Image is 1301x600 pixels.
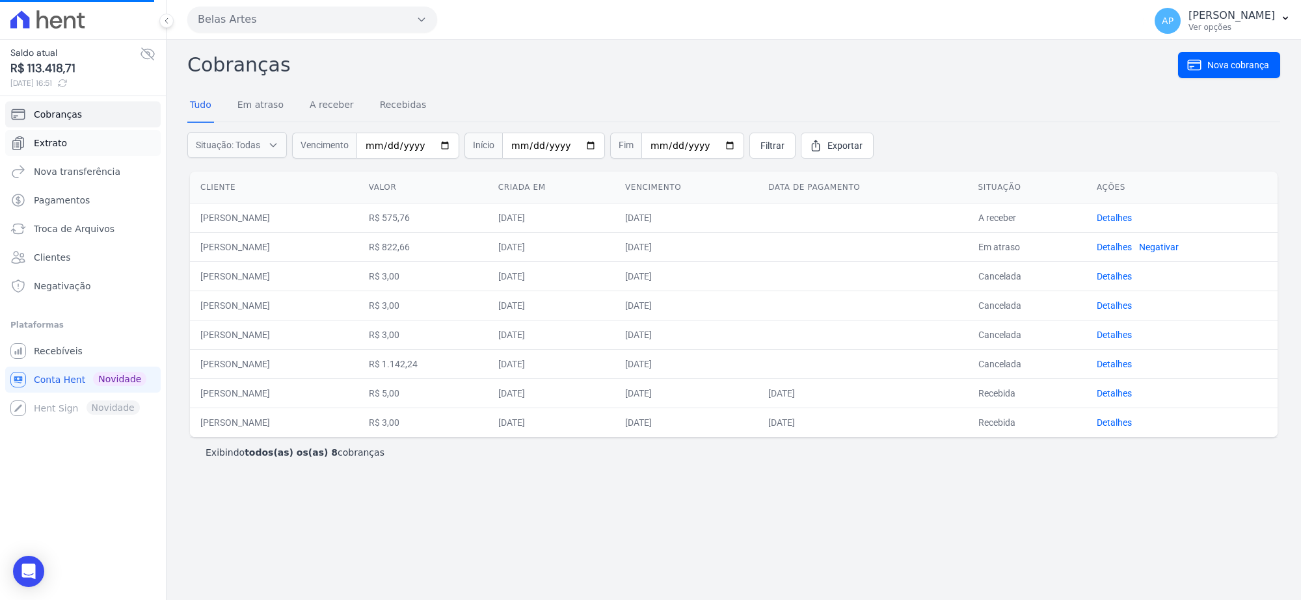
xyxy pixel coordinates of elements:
th: Criada em [488,172,615,203]
span: [DATE] 16:51 [10,77,140,89]
b: todos(as) os(as) 8 [245,447,338,458]
span: Recebíveis [34,345,83,358]
span: R$ 113.418,71 [10,60,140,77]
span: Exportar [827,139,863,152]
span: Fim [610,133,641,159]
a: Filtrar [749,133,796,159]
td: [PERSON_NAME] [190,408,358,437]
td: [PERSON_NAME] [190,349,358,378]
span: Nova cobrança [1207,59,1269,72]
th: Data de pagamento [758,172,967,203]
span: Negativação [34,280,91,293]
button: Situação: Todas [187,132,287,158]
span: Extrato [34,137,67,150]
td: Cancelada [968,320,1086,349]
td: R$ 3,00 [358,291,488,320]
a: Detalhes [1097,213,1132,223]
td: [DATE] [615,378,758,408]
a: Tudo [187,89,214,123]
td: Cancelada [968,349,1086,378]
td: [PERSON_NAME] [190,232,358,261]
span: Saldo atual [10,46,140,60]
td: R$ 3,00 [358,408,488,437]
td: [DATE] [488,320,615,349]
span: Pagamentos [34,194,90,207]
span: Conta Hent [34,373,85,386]
td: R$ 3,00 [358,320,488,349]
td: [DATE] [615,291,758,320]
td: [DATE] [615,232,758,261]
p: Ver opções [1188,22,1275,33]
a: Negativação [5,273,161,299]
td: R$ 3,00 [358,261,488,291]
span: Nova transferência [34,165,120,178]
td: [DATE] [488,261,615,291]
td: A receber [968,203,1086,232]
a: Detalhes [1097,242,1132,252]
td: [DATE] [488,203,615,232]
td: [DATE] [758,408,967,437]
a: Negativar [1139,242,1179,252]
a: Nova cobrança [1178,52,1280,78]
td: Em atraso [968,232,1086,261]
h2: Cobranças [187,50,1178,79]
td: [DATE] [488,378,615,408]
td: R$ 575,76 [358,203,488,232]
th: Situação [968,172,1086,203]
td: R$ 1.142,24 [358,349,488,378]
td: [DATE] [615,261,758,291]
td: [DATE] [615,203,758,232]
span: Situação: Todas [196,138,260,151]
p: [PERSON_NAME] [1188,9,1275,22]
button: Belas Artes [187,7,437,33]
td: [PERSON_NAME] [190,320,358,349]
a: Exportar [801,133,874,159]
a: Em atraso [235,89,286,123]
td: [DATE] [615,349,758,378]
span: Vencimento [292,133,356,159]
span: Início [464,133,502,159]
td: R$ 5,00 [358,378,488,408]
td: [DATE] [488,291,615,320]
span: AP [1162,16,1174,25]
th: Ações [1086,172,1278,203]
a: Recebíveis [5,338,161,364]
a: Detalhes [1097,359,1132,369]
td: [DATE] [615,320,758,349]
a: Conta Hent Novidade [5,367,161,393]
td: Cancelada [968,291,1086,320]
a: Detalhes [1097,417,1132,428]
th: Vencimento [615,172,758,203]
td: Recebida [968,408,1086,437]
td: [PERSON_NAME] [190,378,358,408]
td: [DATE] [615,408,758,437]
span: Troca de Arquivos [34,222,114,235]
td: [PERSON_NAME] [190,203,358,232]
a: Detalhes [1097,271,1132,281]
span: Clientes [34,251,70,264]
div: Plataformas [10,317,155,333]
a: Detalhes [1097,388,1132,398]
button: AP [PERSON_NAME] Ver opções [1144,3,1301,39]
a: Detalhes [1097,300,1132,311]
td: Recebida [968,378,1086,408]
td: R$ 822,66 [358,232,488,261]
a: Recebidas [377,89,429,123]
td: Cancelada [968,261,1086,291]
td: [DATE] [488,349,615,378]
a: Cobranças [5,101,161,127]
div: Open Intercom Messenger [13,556,44,587]
span: Cobranças [34,108,82,121]
td: [DATE] [758,378,967,408]
a: Nova transferência [5,159,161,185]
a: Extrato [5,130,161,156]
p: Exibindo cobranças [206,446,384,459]
td: [DATE] [488,408,615,437]
th: Cliente [190,172,358,203]
a: A receber [307,89,356,123]
nav: Sidebar [10,101,155,421]
td: [DATE] [488,232,615,261]
span: Filtrar [760,139,785,152]
span: Novidade [93,372,146,386]
td: [PERSON_NAME] [190,261,358,291]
